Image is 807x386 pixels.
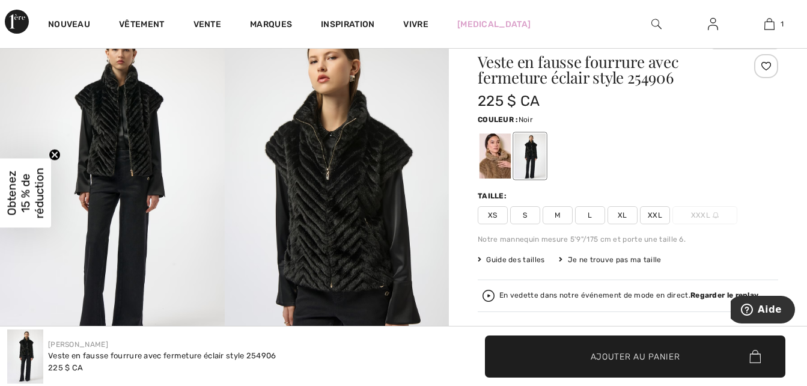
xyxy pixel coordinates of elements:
a: Vente [193,19,222,32]
div: Veste en fausse fourrure avec fermeture éclair style 254906 [48,350,276,362]
a: Vêtement [119,19,164,32]
font: Je ne trouve pas ma taille [568,256,662,264]
img: Veste en fausse fourrure avec fermeture éclair style 254906. 2 [225,18,449,355]
a: Vivre [403,18,428,31]
div: Taille: [478,191,509,201]
font: Guide des tailles [486,256,544,264]
span: L [575,206,605,224]
span: XL [608,206,638,224]
span: Inspiration [321,19,374,32]
span: 225 $ CA [48,363,83,372]
div: Black [514,133,546,179]
img: Rechercher sur le site Web [651,17,662,31]
a: [MEDICAL_DATA] [457,18,531,31]
a: Sign In [698,17,728,32]
img: ring-m.svg [713,212,719,218]
button: Ajouter au panier [485,335,785,378]
font: XXXL [691,210,710,221]
img: Regarder le replay [483,290,495,302]
div: Mink [480,133,511,179]
img: Mes infos [708,17,718,31]
a: Nouveau [48,19,90,32]
div: En vedette dans notre événement de mode en direct. [499,292,758,299]
a: [PERSON_NAME] [48,340,108,349]
span: Couleur : [478,115,519,124]
img: 1ère Avenue [5,10,29,34]
h1: Veste en fausse fourrure avec fermeture éclair style 254906 [478,54,728,85]
span: S [510,206,540,224]
img: Bag.svg [749,350,761,363]
span: 1 [781,19,784,29]
span: Obtenez 15 % de réduction [5,168,46,219]
a: Marques [250,19,292,32]
img: Veste en fausse fourrure avec fermeture éclair style 254906 [7,329,43,384]
span: 225 $ CA [478,93,540,109]
span: XS [478,206,508,224]
span: Noir [519,115,533,124]
strong: Regarder le replay [690,291,758,299]
span: XXL [640,206,670,224]
span: M [543,206,573,224]
button: Fermer le teaser [49,149,61,161]
img: Mon sac [764,17,775,31]
a: 1 [742,17,797,31]
iframe: Opens a widget where you can find more information [731,296,795,326]
div: Notre mannequin mesure 5'9"/175 cm et porte une taille 6. [478,234,778,245]
span: Ajouter au panier [591,350,680,363]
